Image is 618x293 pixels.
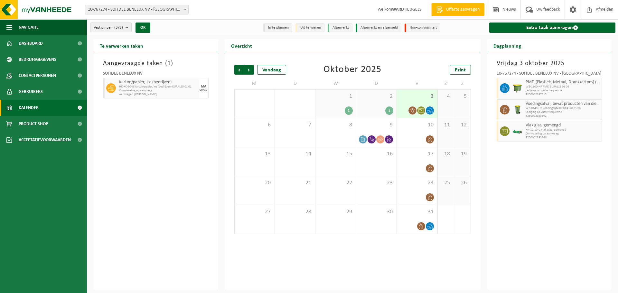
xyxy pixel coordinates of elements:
[19,100,39,116] span: Kalender
[295,23,324,32] li: Uit te voeren
[356,78,397,89] td: D
[167,60,171,67] span: 1
[526,106,600,110] span: WB-0140-HP voedingsafval EURAL20 01 08
[319,208,352,215] span: 29
[457,93,467,100] span: 5
[119,89,197,93] span: Omwisseling op aanvraag
[238,151,271,158] span: 13
[513,83,522,93] img: WB-1100-HPE-GN-50
[513,105,522,114] img: WB-0140-HPE-GN-50
[526,123,600,128] span: Vlak glas, gemengd
[457,179,467,187] span: 26
[360,151,393,158] span: 16
[319,122,352,129] span: 8
[400,179,434,187] span: 24
[360,208,393,215] span: 30
[360,179,393,187] span: 23
[513,129,522,134] img: HK-XC-10-GN-00
[19,132,71,148] span: Acceptatievoorwaarden
[263,23,292,32] li: In te plannen
[90,23,132,32] button: Vestigingen(3/3)
[397,78,437,89] td: V
[497,71,602,78] div: 10-767274 - SOFIDEL BENELUX NV - [GEOGRAPHIC_DATA]
[360,93,393,100] span: 2
[93,39,150,52] h2: Te verwerken taken
[278,179,312,187] span: 21
[445,6,481,13] span: Offerte aanvragen
[441,122,451,129] span: 11
[319,93,352,100] span: 1
[278,208,312,215] span: 28
[103,71,209,78] div: SOFIDEL BENELUX NV
[319,151,352,158] span: 15
[103,59,209,68] h3: Aangevraagde taken ( )
[315,78,356,89] td: W
[457,151,467,158] span: 19
[526,80,600,85] span: PMD (Plastiek, Metaal, Drankkartons) (bedrijven)
[441,151,451,158] span: 18
[238,122,271,129] span: 6
[526,114,600,118] span: T250002163692
[85,5,188,14] span: 10-767274 - SOFIDEL BENELUX NV - DUFFEL
[450,65,471,75] a: Print
[356,23,401,32] li: Afgewerkt en afgemeld
[238,179,271,187] span: 20
[19,84,43,100] span: Gebruikers
[19,51,56,68] span: Bedrijfsgegevens
[200,88,207,92] div: 06/10
[278,151,312,158] span: 14
[119,85,197,89] span: HK-XC-30-G karton/papier, los (bedrijven) EURAL15 01 01
[455,68,466,73] span: Print
[526,136,600,140] span: T250002892266
[526,128,600,132] span: HK-XC-10-G vlak glas, gemengd
[85,5,189,14] span: 10-767274 - SOFIDEL BENELUX NV - DUFFEL
[19,68,56,84] span: Contactpersonen
[526,89,600,93] span: Lediging op vaste frequentie
[526,93,600,96] span: T250002147513
[385,106,393,115] div: 2
[225,39,258,52] h2: Overzicht
[392,7,422,12] strong: WARD TEUGELS
[278,122,312,129] span: 7
[19,116,48,132] span: Product Shop
[119,93,197,96] span: Aanvrager: [PERSON_NAME]
[201,85,206,88] div: MA
[526,85,600,89] span: WB-1100-HP PMD EURAL15 01 06
[234,78,275,89] td: M
[275,78,315,89] td: D
[238,208,271,215] span: 27
[234,65,244,75] span: Vorige
[400,208,434,215] span: 31
[454,78,471,89] td: Z
[114,25,123,30] count: (3/3)
[441,93,451,100] span: 4
[94,23,123,32] span: Vestigingen
[400,151,434,158] span: 17
[457,122,467,129] span: 12
[526,101,600,106] span: Voedingsafval, bevat producten van dierlijke oorsprong, onverpakt, categorie 3
[136,23,150,33] button: OK
[487,39,528,52] h2: Dagplanning
[497,59,602,68] h3: Vrijdag 3 oktober 2025
[360,122,393,129] span: 9
[19,35,43,51] span: Dashboard
[400,93,434,100] span: 3
[405,23,440,32] li: Non-conformiteit
[328,23,352,32] li: Afgewerkt
[345,106,353,115] div: 1
[526,132,600,136] span: Omwisseling op aanvraag
[244,65,254,75] span: Volgende
[438,78,454,89] td: Z
[489,23,616,33] a: Extra taak aanvragen
[257,65,286,75] div: Vandaag
[319,179,352,187] span: 22
[19,19,39,35] span: Navigatie
[526,110,600,114] span: Lediging op vaste frequentie
[400,122,434,129] span: 10
[441,179,451,187] span: 25
[119,80,197,85] span: Karton/papier, los (bedrijven)
[323,65,381,75] div: Oktober 2025
[431,3,484,16] a: Offerte aanvragen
